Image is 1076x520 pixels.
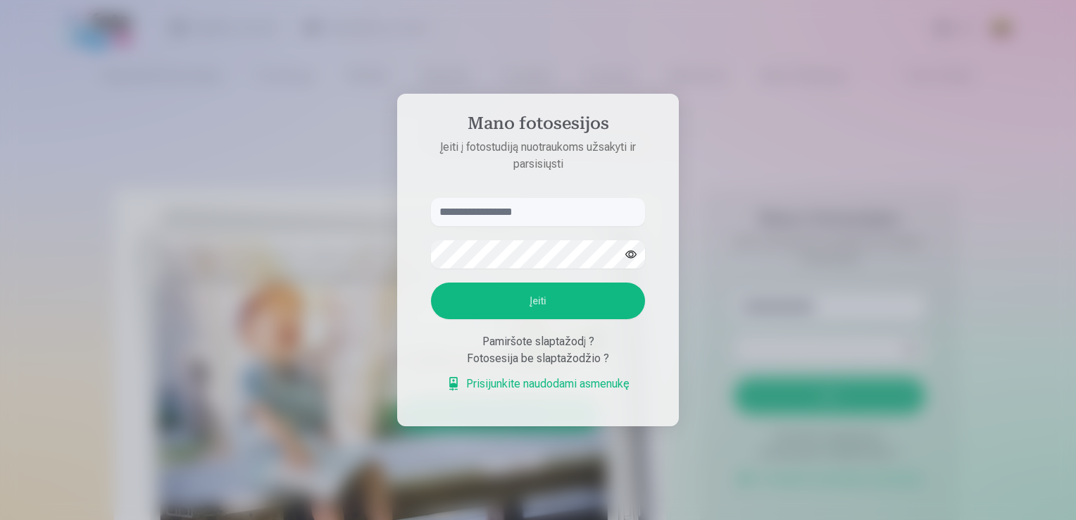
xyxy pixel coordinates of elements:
a: Prisijunkite naudodami asmenukę [446,376,630,392]
h4: Mano fotosesijos [417,113,659,139]
div: Pamiršote slaptažodį ? [431,333,645,350]
p: Įeiti į fotostudiją nuotraukoms užsakyti ir parsisiųsti [417,139,659,173]
button: Įeiti [431,283,645,319]
div: Fotosesija be slaptažodžio ? [431,350,645,367]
